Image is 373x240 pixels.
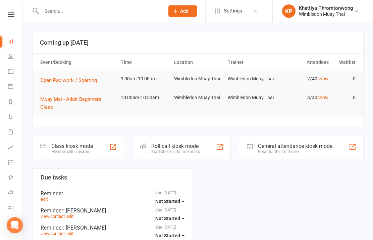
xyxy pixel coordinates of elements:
[63,207,106,214] span: : [PERSON_NAME]
[118,90,171,106] td: 10:00am-10:50am
[155,199,180,204] span: Not Started
[51,149,93,154] div: Member self check-in
[258,143,332,149] div: General attendance kiosk mode
[8,186,23,201] a: Roll call kiosk mode
[8,34,23,49] a: Dashboard
[155,233,180,238] span: Not Started
[63,225,106,231] span: : [PERSON_NAME]
[317,95,329,100] a: show
[66,231,73,236] a: edit
[155,195,184,207] button: Not Started
[8,49,23,65] a: People
[66,214,73,219] a: edit
[171,54,225,71] th: Location
[151,149,200,154] div: Staff check-in for members
[118,71,171,87] td: 9:00am-10:00am
[151,143,200,149] div: Roll call kiosk mode
[41,214,65,219] a: view contact
[118,54,171,71] th: Time
[332,90,359,106] td: 0
[332,71,359,87] td: 0
[171,71,225,87] td: Wimbledon Muay Thai
[332,54,359,71] th: Waitlist
[37,54,118,71] th: Event/Booking
[40,96,101,110] span: Muay Mai - Adult Beginners Class
[299,11,353,17] div: Wimbledon Muay Thai
[40,39,356,46] h3: Coming up [DATE]
[41,197,48,202] a: edit
[41,174,184,181] h3: Due tasks
[40,6,160,16] input: Search...
[41,225,184,231] div: Reminder
[7,217,23,233] div: Open Intercom Messenger
[8,201,23,216] a: Class kiosk mode
[278,71,332,87] td: 2/40
[155,216,180,221] span: Not Started
[278,54,332,71] th: Attendees
[224,3,242,18] span: Settings
[8,170,23,186] a: What's New
[155,212,184,225] button: Not Started
[225,54,278,71] th: Trainer
[168,5,197,17] button: Add
[258,149,332,154] div: Great for the front desk
[225,71,278,87] td: Wimbledon Muay Thai
[282,4,296,18] div: KP
[8,95,23,110] a: Reports
[299,5,353,11] div: Khattiya Phromtonwong
[171,90,225,106] td: Wimbledon Muay Thai
[8,80,23,95] a: Payments
[40,76,102,84] button: Open Pad work / Sparring
[41,231,65,236] a: view contact
[8,65,23,80] a: Calendar
[41,190,184,197] div: Reminder
[317,76,329,81] a: show
[8,140,23,155] a: Assessments
[51,143,93,149] div: Class kiosk mode
[180,8,189,14] span: Add
[40,77,97,83] span: Open Pad work / Sparring
[278,90,332,106] td: 3/40
[40,95,115,111] button: Muay Mai - Adult Beginners Class
[225,90,278,106] td: Wimbledon Muay Thai
[41,207,184,214] div: Reminder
